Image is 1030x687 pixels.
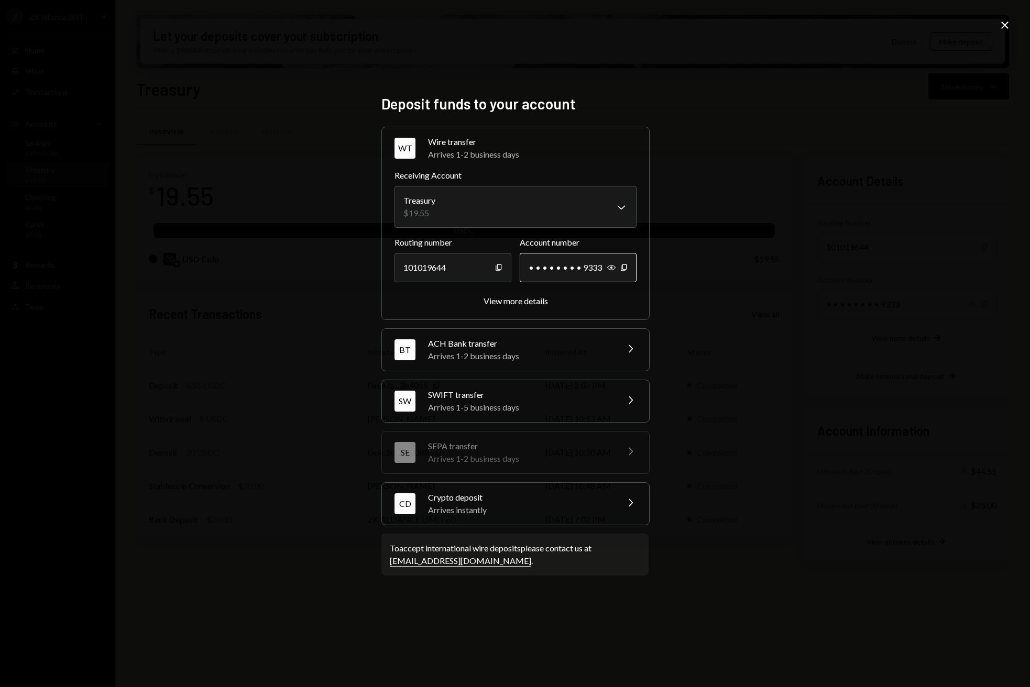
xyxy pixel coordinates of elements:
h2: Deposit funds to your account [381,94,649,114]
div: View more details [484,296,548,306]
div: WT [395,138,415,159]
button: View more details [484,296,548,307]
div: Arrives 1-5 business days [428,401,611,414]
div: BT [395,339,415,360]
div: SW [395,391,415,412]
button: WTWire transferArrives 1-2 business days [382,127,649,169]
div: 101019644 [395,253,511,282]
div: CD [395,493,415,514]
a: [EMAIL_ADDRESS][DOMAIN_NAME] [390,556,531,567]
div: • • • • • • • • 9333 [520,253,637,282]
label: Routing number [395,236,511,249]
div: Crypto deposit [428,491,611,504]
div: SE [395,442,415,463]
label: Receiving Account [395,169,637,182]
div: Arrives 1-2 business days [428,350,611,362]
div: To accept international wire deposits please contact us at . [390,542,640,567]
div: SWIFT transfer [428,389,611,401]
div: Arrives instantly [428,504,611,516]
button: SESEPA transferArrives 1-2 business days [382,431,649,473]
div: Wire transfer [428,136,637,148]
div: ACH Bank transfer [428,337,611,350]
label: Account number [520,236,637,249]
div: Arrives 1-2 business days [428,452,611,465]
div: Arrives 1-2 business days [428,148,637,161]
button: Receiving Account [395,186,637,228]
button: SWSWIFT transferArrives 1-5 business days [382,380,649,422]
button: BTACH Bank transferArrives 1-2 business days [382,329,649,371]
div: SEPA transfer [428,440,611,452]
button: CDCrypto depositArrives instantly [382,483,649,525]
div: WTWire transferArrives 1-2 business days [395,169,637,307]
